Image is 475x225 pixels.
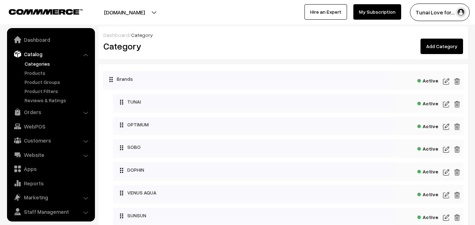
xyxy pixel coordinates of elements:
img: drag [120,122,124,128]
a: Customers [9,134,92,147]
img: edit [443,100,449,108]
a: Orders [9,106,92,118]
img: drag [120,213,124,219]
img: edit [454,100,460,108]
a: Categories [23,60,92,67]
span: Active [417,166,438,175]
img: drag [120,145,124,151]
img: COMMMERCE [9,9,83,14]
span: Active [417,189,438,198]
div: OPTIMUM [113,117,394,132]
span: Active [417,75,438,84]
div: TUNAI [113,94,394,110]
img: edit [454,191,460,199]
button: Tunai Love for… [410,4,470,21]
a: My Subscription [353,4,401,20]
img: drag [120,167,124,173]
button: [DOMAIN_NAME] [79,4,169,21]
img: drag [120,99,124,105]
img: edit [443,191,449,199]
a: COMMMERCE [9,7,70,15]
button: Collapse [103,71,110,85]
img: edit [454,145,460,154]
span: Active [417,212,438,221]
a: Product Filters [23,87,92,95]
div: VENUS AQUA [113,185,394,200]
a: Marketing [9,191,92,204]
h2: Category [103,41,278,52]
img: edit [454,213,460,222]
div: SOBO [113,139,394,155]
img: edit [443,77,449,86]
a: Apps [9,163,92,175]
a: Catalog [9,48,92,60]
a: Products [23,69,92,77]
span: Active [417,98,438,107]
div: DOPHIN [113,162,394,178]
a: Staff Management [9,205,92,218]
div: SUNSUN [113,208,394,223]
img: edit [443,168,449,177]
span: Category [131,32,153,38]
img: edit [454,123,460,131]
div: Brands [103,71,392,87]
img: user [456,7,466,18]
img: drag [109,77,113,82]
a: Dashboard [103,32,129,38]
img: edit [443,213,449,222]
a: Website [9,148,92,161]
span: Active [417,121,438,130]
a: Product Groups [23,78,92,86]
div: / [103,31,463,39]
span: Active [417,144,438,152]
a: Reviews & Ratings [23,97,92,104]
a: Reports [9,177,92,190]
img: drag [120,190,124,196]
img: edit [443,123,449,131]
a: Hire an Expert [304,4,347,20]
img: edit [454,77,460,86]
img: edit [443,145,449,154]
a: WebPOS [9,120,92,133]
a: Add Category [421,39,463,54]
img: edit [454,168,460,177]
a: Dashboard [9,33,92,46]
